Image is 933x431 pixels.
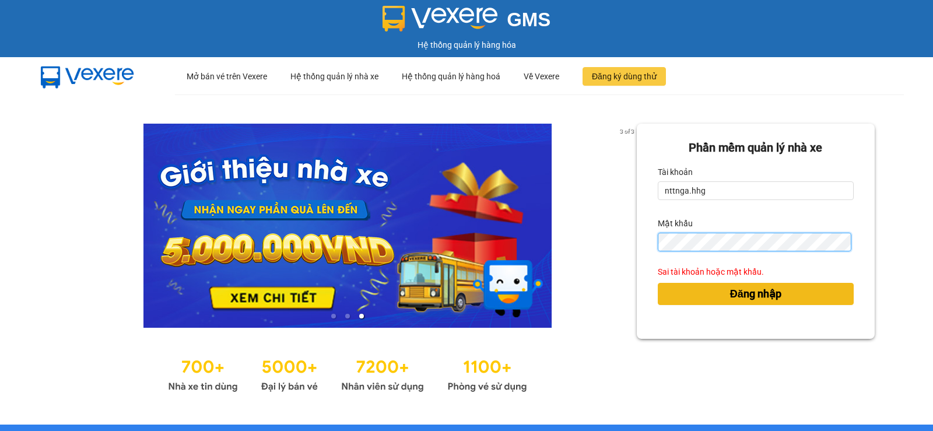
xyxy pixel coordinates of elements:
div: Về Vexere [524,58,559,95]
div: Hệ thống quản lý nhà xe [290,58,378,95]
div: Hệ thống quản lý hàng hoá [402,58,500,95]
button: Đăng ký dùng thử [583,67,666,86]
li: slide item 2 [345,314,350,318]
button: previous slide / item [58,124,75,328]
li: slide item 1 [331,314,336,318]
label: Mật khẩu [658,214,693,233]
input: Tài khoản [658,181,854,200]
span: Đăng ký dùng thử [592,70,657,83]
div: Hệ thống quản lý hàng hóa [3,38,930,51]
p: 3 of 3 [616,124,637,139]
li: slide item 3 [359,314,364,318]
img: Statistics.png [168,351,527,395]
span: Đăng nhập [730,286,781,302]
button: next slide / item [620,124,637,328]
button: Đăng nhập [658,283,854,305]
div: Sai tài khoản hoặc mật khẩu. [658,265,854,278]
div: Mở bán vé trên Vexere [187,58,267,95]
img: mbUUG5Q.png [29,57,146,96]
label: Tài khoản [658,163,693,181]
img: logo 2 [383,6,498,31]
span: GMS [507,9,550,30]
input: Mật khẩu [658,233,851,251]
a: GMS [383,17,551,27]
div: Phần mềm quản lý nhà xe [658,139,854,157]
